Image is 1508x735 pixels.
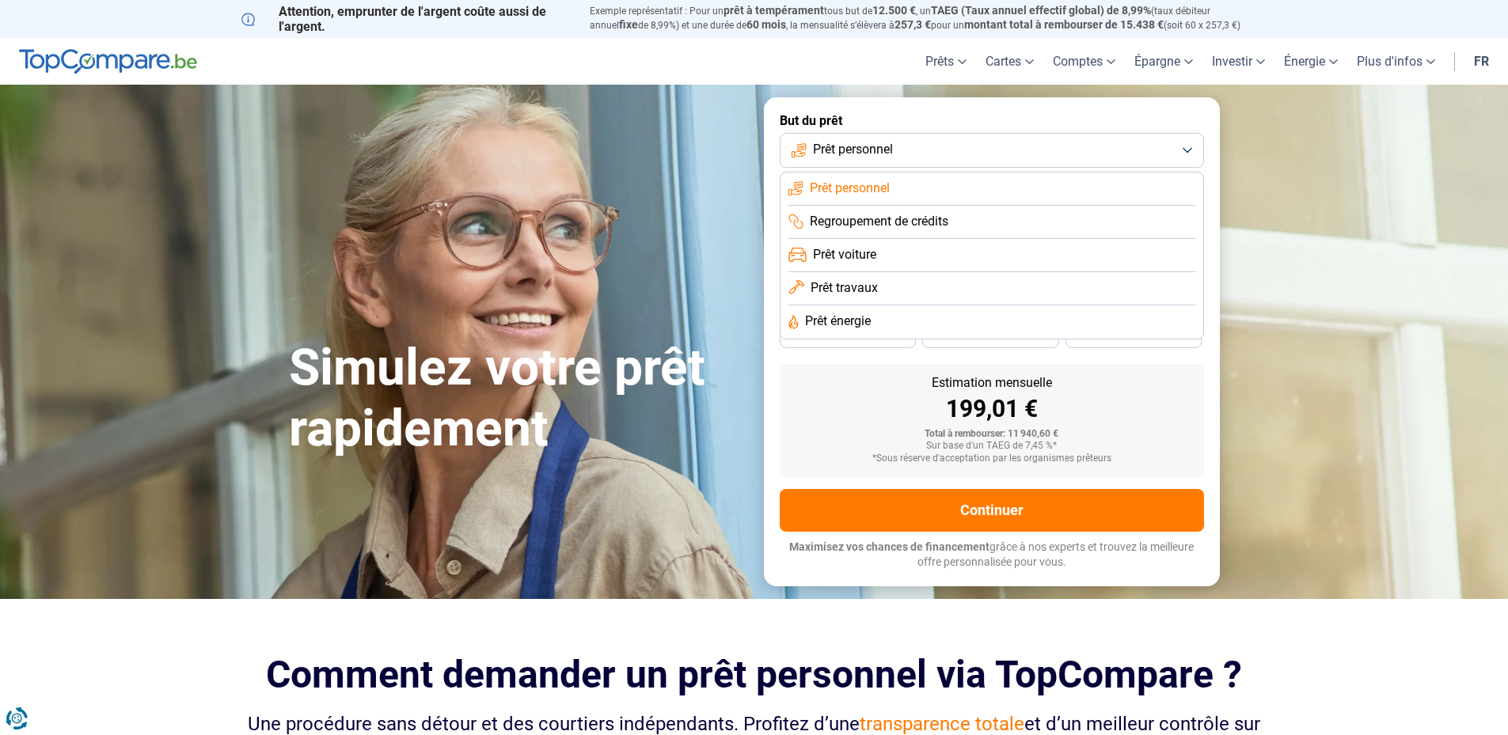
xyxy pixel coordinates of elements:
a: Cartes [976,38,1043,85]
label: But du prêt [780,113,1204,128]
a: fr [1464,38,1499,85]
span: transparence totale [860,713,1024,735]
span: montant total à rembourser de 15.438 € [964,18,1164,31]
a: Plus d'infos [1347,38,1445,85]
span: Prêt voiture [813,246,876,263]
a: Énergie [1274,38,1347,85]
a: Comptes [1043,38,1125,85]
a: Investir [1202,38,1274,85]
div: Total à rembourser: 11 940,60 € [792,429,1191,440]
button: Prêt personnel [780,133,1204,168]
span: 257,3 € [895,18,931,31]
a: Prêts [916,38,976,85]
span: Prêt personnel [810,180,890,197]
span: Prêt travaux [811,279,878,297]
span: Regroupement de crédits [810,213,948,230]
span: 36 mois [830,332,865,341]
span: fixe [619,18,638,31]
div: 199,01 € [792,397,1191,421]
p: grâce à nos experts et trouvez la meilleure offre personnalisée pour vous. [780,540,1204,570]
a: Épargne [1125,38,1202,85]
div: *Sous réserve d'acceptation par les organismes prêteurs [792,453,1191,464]
span: 24 mois [1116,332,1151,341]
span: Prêt énergie [805,313,871,330]
span: 12.500 € [872,4,916,17]
button: Continuer [780,489,1204,532]
span: 30 mois [973,332,1008,341]
div: Sur base d'un TAEG de 7,45 %* [792,441,1191,452]
span: Prêt personnel [813,141,893,158]
span: 60 mois [746,18,786,31]
h2: Comment demander un prêt personnel via TopCompare ? [241,653,1267,696]
span: TAEG (Taux annuel effectif global) de 8,99% [931,4,1151,17]
img: TopCompare [19,49,197,74]
p: Attention, emprunter de l'argent coûte aussi de l'argent. [241,4,571,34]
span: prêt à tempérament [724,4,824,17]
p: Exemple représentatif : Pour un tous but de , un (taux débiteur annuel de 8,99%) et une durée de ... [590,4,1267,32]
h1: Simulez votre prêt rapidement [289,338,745,460]
span: Maximisez vos chances de financement [789,540,990,553]
div: Estimation mensuelle [792,377,1191,389]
